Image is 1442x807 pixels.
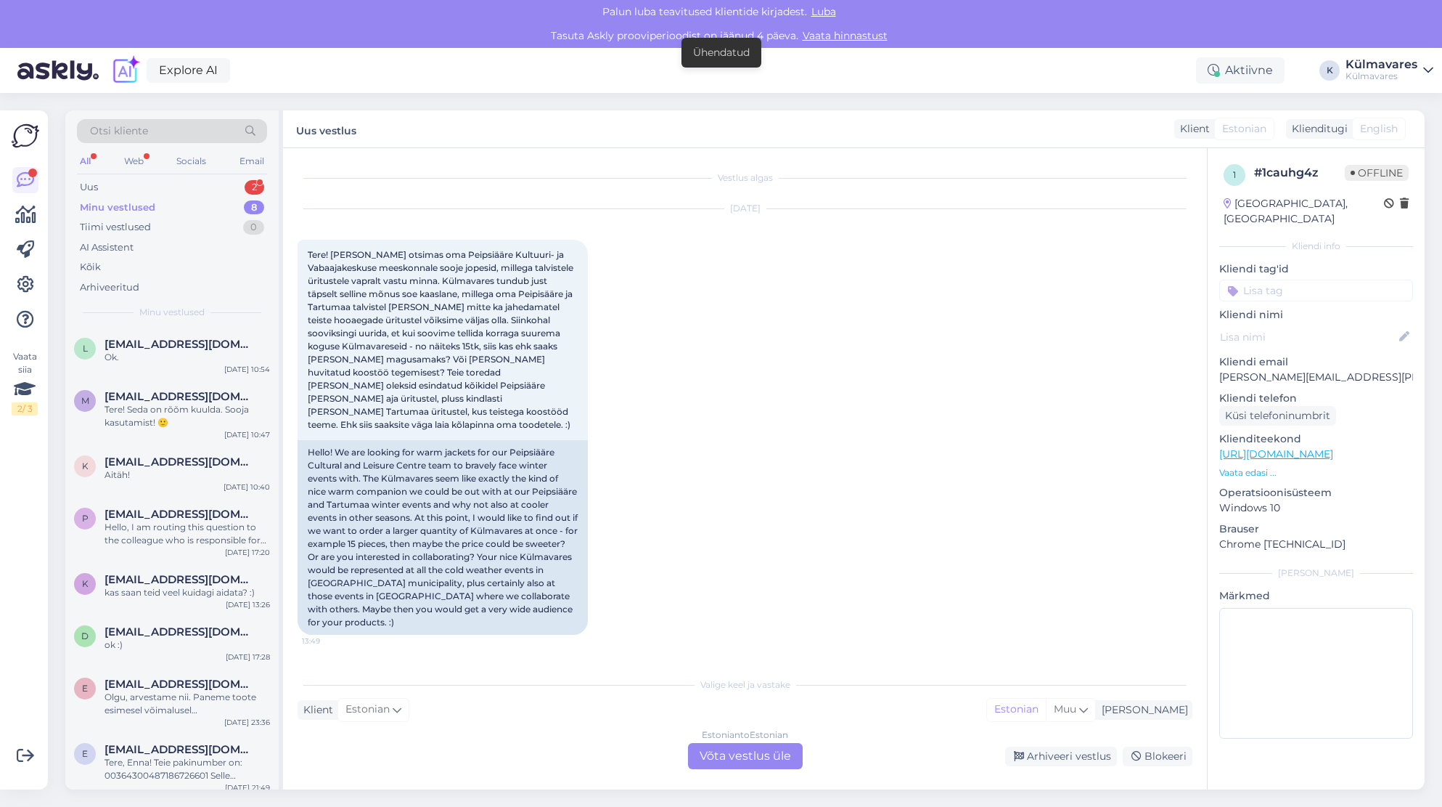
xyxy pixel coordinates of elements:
span: enna.tlp@gmail.com [105,743,255,756]
span: Otsi kliente [90,123,148,139]
div: [DATE] 17:28 [226,652,270,662]
span: AI Assistent [1134,655,1188,666]
div: AI Assistent [80,240,134,255]
span: Luba [807,5,840,18]
div: Klienditugi [1286,121,1348,137]
span: Tere! [PERSON_NAME] otsimas oma Peipsiääre Kultuuri- ja Vabaajakeskuse meeskonnale sooje jopesid,... [308,249,575,430]
div: Vestlus algas [298,171,1192,184]
div: Minu vestlused [80,200,155,215]
div: Olgu, arvestame nii. Paneme toote esimesel võimalusel [PERSON_NAME]. Hetkese seisuga peaks [PERSO... [105,691,270,717]
span: P [82,513,89,524]
input: Lisa nimi [1220,329,1396,345]
span: e [82,748,88,759]
div: Valige keel ja vastake [298,678,1192,692]
span: English [1360,121,1398,137]
span: d [81,630,89,641]
p: Kliendi nimi [1219,307,1413,323]
input: Lisa tag [1219,280,1413,301]
a: Explore AI [147,58,230,83]
div: [DATE] [298,202,1192,215]
span: k [82,461,89,471]
div: Estonian [987,699,1046,721]
div: Kliendi info [1219,240,1413,253]
div: Uus [80,180,98,195]
span: kveinimae@gmail.com [105,573,255,586]
p: Vaata edasi ... [1219,466,1413,479]
p: Märkmed [1219,588,1413,604]
label: Uus vestlus [296,119,356,139]
div: Klient [1174,121,1210,137]
span: Estonian [1222,121,1266,137]
div: 2 / 3 [12,402,38,415]
div: [DATE] 23:36 [224,717,270,728]
div: Ühendatud [693,45,750,60]
div: [DATE] 10:40 [224,482,270,492]
p: Operatsioonisüsteem [1219,485,1413,500]
div: [DATE] 21:49 [225,782,270,793]
span: L [83,343,88,354]
span: m [81,395,89,406]
div: [PERSON_NAME] [1096,702,1188,718]
div: [GEOGRAPHIC_DATA], [GEOGRAPHIC_DATA] [1224,196,1384,227]
div: Arhiveeri vestlus [1005,747,1117,766]
div: # 1cauhg4z [1254,164,1345,182]
div: Hello! We are looking for warm jackets for our Peipsiääre Cultural and Leisure Centre team to bra... [298,440,588,635]
p: Klienditeekond [1219,431,1413,447]
div: Email [237,152,267,171]
div: Arhiveeritud [80,280,139,295]
span: e [82,683,88,694]
div: Aktiivne [1196,57,1285,84]
div: K [1319,60,1340,81]
span: Estonian [345,702,390,718]
span: marimix16@gmail.com [105,390,255,403]
span: danguolesammal@gmail.com [105,625,255,638]
div: Socials [173,152,209,171]
p: Chrome [TECHNICAL_ID] [1219,537,1413,552]
a: Vaata hinnastust [798,29,892,42]
div: Kõik [80,260,101,275]
div: [PERSON_NAME] [1219,567,1413,580]
div: Küsi telefoninumbrit [1219,406,1336,426]
div: [DATE] 17:20 [225,547,270,558]
p: Windows 10 [1219,500,1413,516]
span: 1 [1233,169,1236,180]
div: All [77,152,94,171]
div: kas saan teid veel kuidagi aidata? :) [105,586,270,599]
div: 8 [244,200,264,215]
span: enna.tlp@gmail.com [105,678,255,691]
p: Kliendi telefon [1219,391,1413,406]
p: Kliendi tag'id [1219,261,1413,277]
span: Minu vestlused [139,306,205,319]
div: Külmavares [1345,59,1417,70]
span: Punnispossu@gmail.com [105,508,255,521]
span: 13:49 [302,636,356,646]
div: Aitäh! [105,469,270,482]
div: [DATE] 10:47 [224,429,270,440]
div: Blokeeri [1123,747,1192,766]
div: [DATE] 13:26 [226,599,270,610]
p: Brauser [1219,522,1413,537]
div: [DATE] 10:54 [224,364,270,375]
span: Muu [1054,702,1076,715]
a: [URL][DOMAIN_NAME] [1219,447,1333,461]
div: 0 [243,220,264,235]
div: Tere! Seda on rõõm kuulda. Sooja kasutamist! 🙂 [105,403,270,429]
div: Võta vestlus üle [688,743,803,769]
img: Askly Logo [12,122,39,150]
p: [PERSON_NAME][EMAIL_ADDRESS][PERSON_NAME][DOMAIN_NAME] [1219,370,1413,385]
div: Ok. [105,351,270,364]
a: KülmavaresKülmavares [1345,59,1433,82]
div: Klient [298,702,333,718]
div: Estonian to Estonian [702,729,788,742]
div: 2 [245,180,264,195]
div: Külmavares [1345,70,1417,82]
div: Tiimi vestlused [80,220,151,235]
span: Lyott01@gmail.com [105,338,255,351]
p: Kliendi email [1219,354,1413,370]
div: Vaata siia [12,350,38,415]
div: Tere, Enna! Teie pakinumber on: 00364300487186726601 Selle pakinumbriga saate vormistada smartpos... [105,756,270,782]
img: explore-ai [110,55,141,86]
span: kadijarvis@gmail.com [105,455,255,469]
span: k [82,578,89,589]
div: Web [121,152,147,171]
